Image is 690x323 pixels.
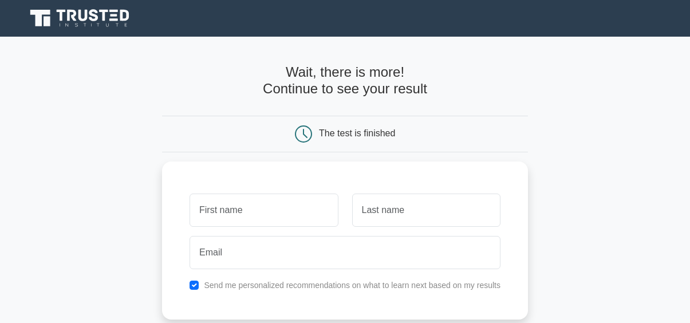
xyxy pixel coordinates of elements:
[190,194,338,227] input: First name
[190,236,500,269] input: Email
[319,128,395,138] div: The test is finished
[352,194,500,227] input: Last name
[204,281,500,290] label: Send me personalized recommendations on what to learn next based on my results
[162,64,528,97] h4: Wait, there is more! Continue to see your result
